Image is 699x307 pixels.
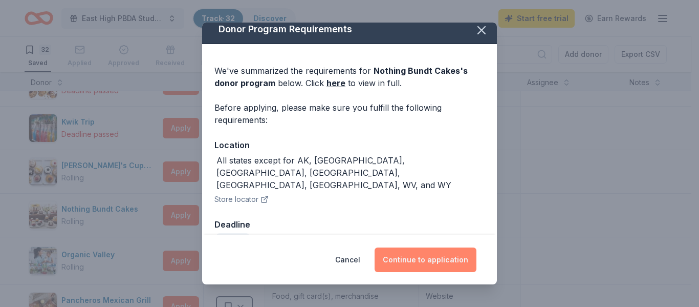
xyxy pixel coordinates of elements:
div: Donor Program Requirements [202,15,497,44]
div: Before applying, please make sure you fulfill the following requirements: [214,101,485,126]
div: Rolling [216,233,249,248]
div: Location [214,138,485,152]
div: Deadline [214,218,485,231]
div: All states except for AK, [GEOGRAPHIC_DATA], [GEOGRAPHIC_DATA], [GEOGRAPHIC_DATA], [GEOGRAPHIC_DA... [216,154,485,191]
a: here [326,77,345,89]
button: Continue to application [375,248,476,272]
button: Store locator [214,193,269,206]
button: Cancel [335,248,360,272]
div: We've summarized the requirements for below. Click to view in full. [214,65,485,89]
